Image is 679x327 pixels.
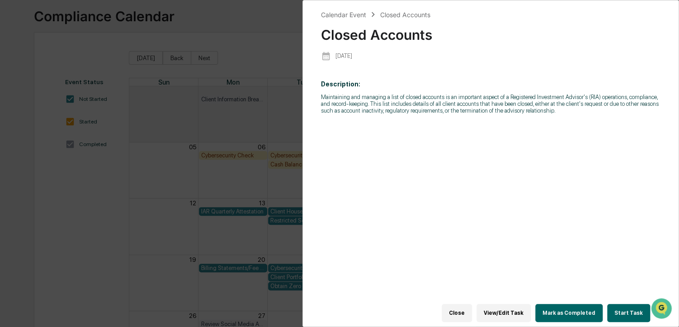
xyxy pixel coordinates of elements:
[9,178,16,185] div: 🔎
[5,156,62,173] a: 🖐️Preclearance
[62,156,116,173] a: 🗄️Attestations
[9,100,61,107] div: Past conversations
[9,114,24,128] img: Sigrid Alegria
[321,11,366,19] div: Calendar Event
[9,161,16,168] div: 🖐️
[140,98,165,109] button: See all
[442,304,472,322] button: Close
[607,304,650,322] button: Start Task
[9,69,25,85] img: 1746055101610-c473b297-6a78-478c-a979-82029cc54cd1
[18,177,57,186] span: Data Lookup
[80,123,99,130] span: [DATE]
[535,304,603,322] button: Mark as Completed
[476,304,531,322] button: View/Edit Task
[321,19,660,43] div: Closed Accounts
[321,81,360,88] b: Description:
[321,94,660,114] p: Maintaining and managing a list of closed accounts is an important aspect of a Registered Investm...
[335,52,352,59] p: [DATE]
[28,123,73,130] span: [PERSON_NAME]
[75,123,78,130] span: •
[380,11,430,19] div: Closed Accounts
[19,69,35,85] img: 8933085812038_c878075ebb4cc5468115_72.jpg
[41,69,148,78] div: Start new chat
[41,78,124,85] div: We're available if you need us!
[75,160,112,169] span: Attestations
[9,19,165,33] p: How can we help?
[650,297,674,322] iframe: Open customer support
[90,199,109,206] span: Pylon
[66,161,73,168] div: 🗄️
[5,174,61,190] a: 🔎Data Lookup
[154,71,165,82] button: Start new chat
[64,199,109,206] a: Powered byPylon
[18,160,58,169] span: Preclearance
